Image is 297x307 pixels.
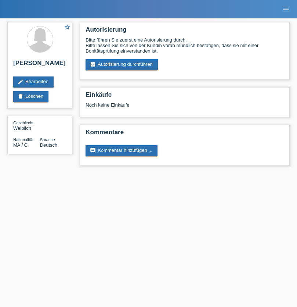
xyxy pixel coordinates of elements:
[13,120,40,131] div: Weiblich
[64,24,70,32] a: star_border
[64,24,70,31] i: star_border
[13,60,66,71] h2: [PERSON_NAME]
[18,79,23,85] i: edit
[40,138,55,142] span: Sprache
[90,147,96,153] i: comment
[282,6,290,13] i: menu
[13,142,28,148] span: Marokko / C / 02.01.1986
[86,26,284,37] h2: Autorisierung
[86,129,284,140] h2: Kommentare
[90,61,96,67] i: assignment_turned_in
[86,145,157,156] a: commentKommentar hinzufügen ...
[86,102,284,113] div: Noch keine Einkäufe
[279,7,293,11] a: menu
[86,37,284,54] div: Bitte führen Sie zuerst eine Autorisierung durch. Bitte lassen Sie sich von der Kundin vorab münd...
[86,59,158,70] a: assignment_turned_inAutorisierung durchführen
[13,138,33,142] span: Nationalität
[86,91,284,102] h2: Einkäufe
[13,76,54,88] a: editBearbeiten
[40,142,58,148] span: Deutsch
[13,91,48,102] a: deleteLöschen
[18,93,23,99] i: delete
[13,121,33,125] span: Geschlecht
